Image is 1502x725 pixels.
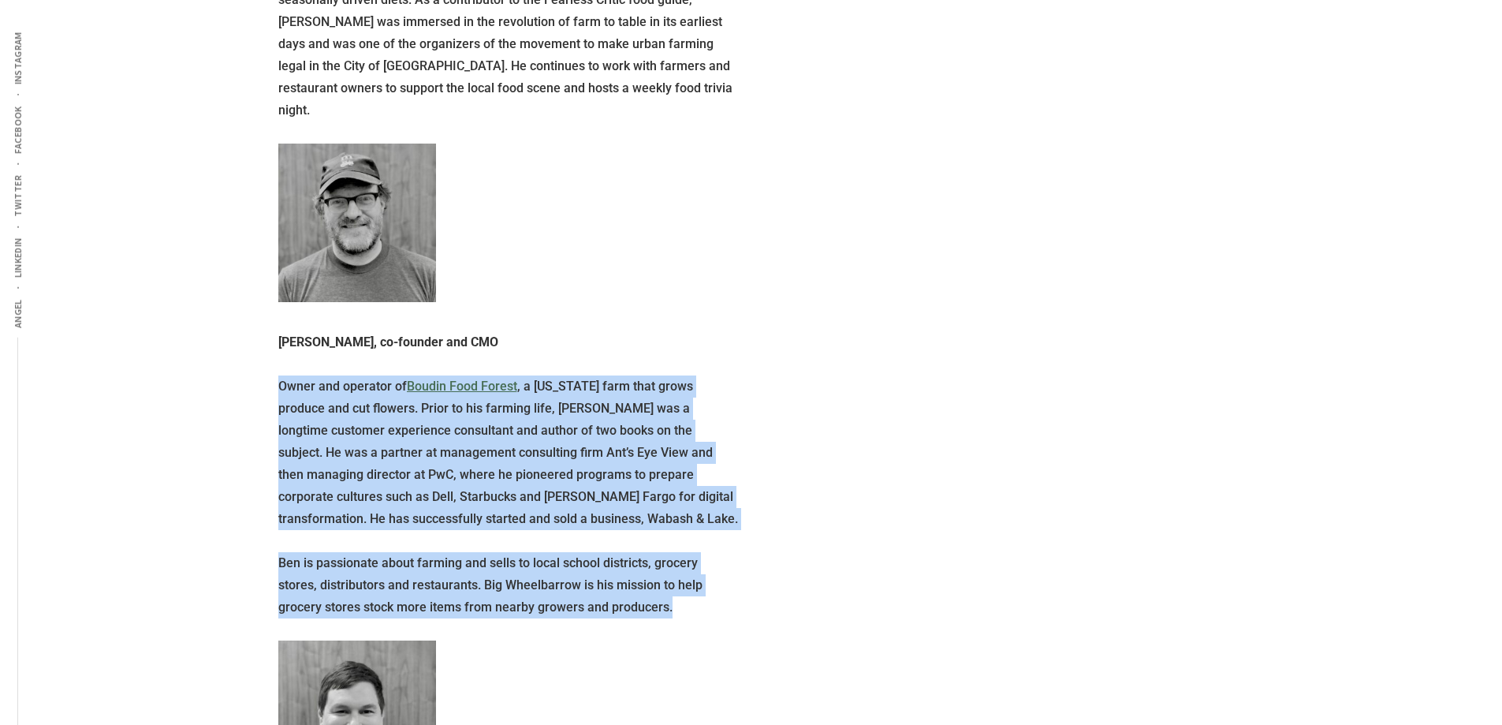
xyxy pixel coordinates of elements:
span: Facebook [12,106,24,154]
span: Instagram [12,32,24,84]
span: Angel [12,299,24,328]
a: Boudin Food Forest [407,379,517,394]
a: Angel [9,290,26,338]
a: Twitter [9,166,26,226]
p: Ben is passionate about farming and sells to local school districts, grocery stores, distributors... [278,552,739,618]
a: Facebook [9,96,26,163]
strong: [PERSON_NAME], co-founder and CMO [278,334,498,349]
p: Owner and operator of , a [US_STATE] farm that grows produce and cut flowers. Prior to his farmin... [278,376,739,530]
a: LinkedIn [9,228,26,287]
span: LinkedIn [12,237,24,278]
a: Instagram [9,22,26,94]
span: Twitter [12,175,24,217]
